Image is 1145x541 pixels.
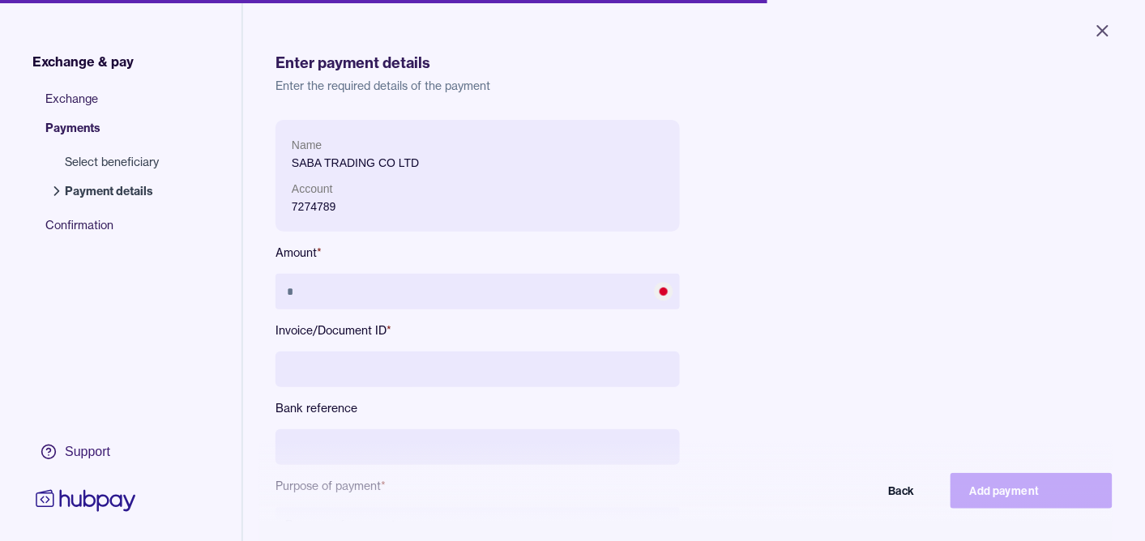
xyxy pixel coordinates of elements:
[276,52,1113,75] h1: Enter payment details
[45,120,175,149] span: Payments
[772,473,934,509] button: Back
[292,180,664,198] p: Account
[292,136,664,154] p: Name
[45,91,175,120] span: Exchange
[276,400,680,416] label: Bank reference
[32,52,134,71] span: Exchange & pay
[32,435,139,469] a: Support
[65,154,159,170] span: Select beneficiary
[45,217,175,246] span: Confirmation
[292,198,664,215] p: 7274789
[276,245,680,261] label: Amount
[276,322,680,339] label: Invoice/Document ID
[65,443,110,461] div: Support
[65,183,159,199] span: Payment details
[276,78,1113,94] p: Enter the required details of the payment
[292,154,664,172] p: SABA TRADING CO LTD
[1074,13,1132,49] button: Close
